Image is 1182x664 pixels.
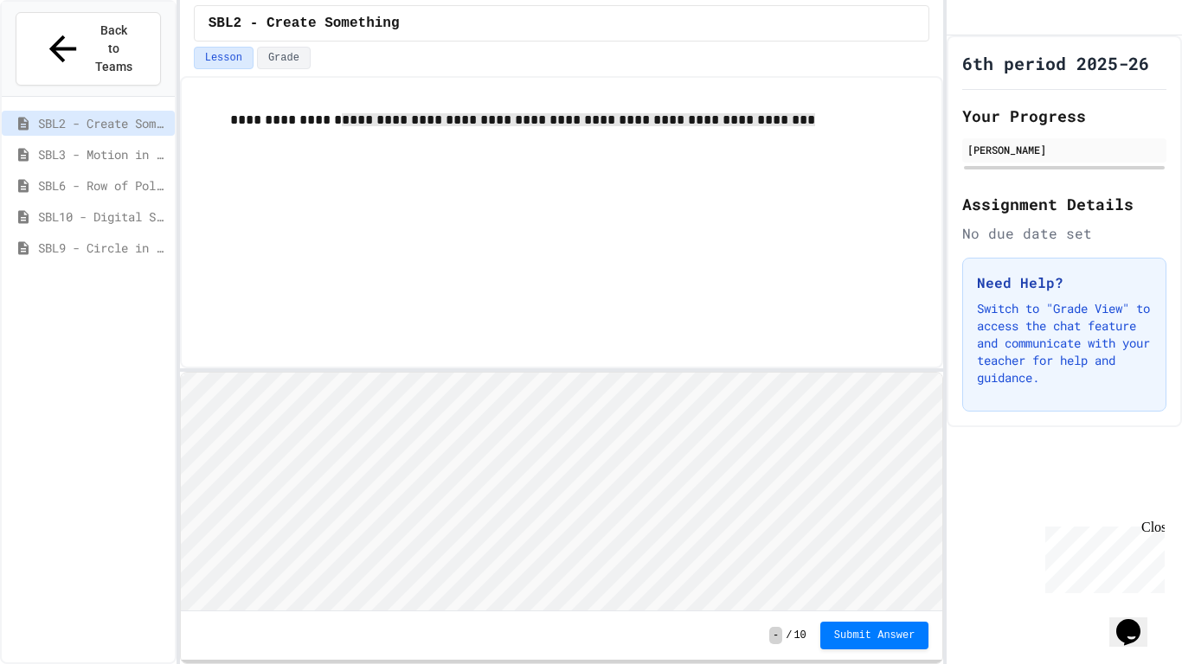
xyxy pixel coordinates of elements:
[16,12,161,86] button: Back to Teams
[962,192,1166,216] h2: Assignment Details
[38,176,168,195] span: SBL6 - Row of Polygons
[38,239,168,257] span: SBL9 - Circle in Square Code
[977,272,1152,293] h3: Need Help?
[834,629,915,642] span: Submit Answer
[786,629,792,642] span: /
[257,47,311,69] button: Grade
[38,114,168,132] span: SBL2 - Create Something
[977,300,1152,386] p: Switch to "Grade View" to access the chat feature and communicate with your teacher for help and ...
[769,627,782,644] span: -
[194,47,254,69] button: Lesson
[181,373,943,610] iframe: To enrich screen reader interactions, please activate Accessibility in Grammarly extension settings
[967,142,1161,157] div: [PERSON_NAME]
[962,223,1166,244] div: No due date set
[38,207,168,226] span: SBL10 - Digital Story
[209,13,400,34] span: SBL2 - Create Something
[1038,520,1165,593] iframe: chat widget
[820,622,929,649] button: Submit Answer
[7,7,119,110] div: Chat with us now!Close
[1109,595,1165,647] iframe: chat widget
[93,22,134,76] span: Back to Teams
[962,104,1166,128] h2: Your Progress
[962,51,1149,75] h1: 6th period 2025-26
[38,145,168,163] span: SBL3 - Motion in Snap!
[793,629,806,642] span: 10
